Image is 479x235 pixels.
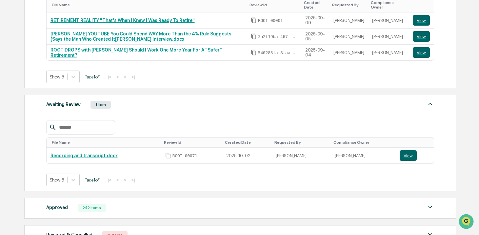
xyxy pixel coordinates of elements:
[65,111,79,116] span: Pylon
[22,57,83,62] div: We're available if you need us!
[414,3,431,7] div: Toggle SortBy
[106,177,113,183] button: |<
[54,83,81,89] span: Attestations
[401,140,431,145] div: Toggle SortBy
[4,93,44,104] a: 🔎Data Lookup
[7,50,18,62] img: 1746055101610-c473b297-6a78-478c-a979-82029cc54cd1
[46,100,81,109] div: Awaiting Review
[48,83,53,89] div: 🗄️
[251,50,257,55] span: Copy Id
[46,203,68,212] div: Approved
[426,100,434,108] img: caret
[50,47,222,58] a: ROOT DROPS with [PERSON_NAME] Should I Work One More Year For A "Safer" Retirement?
[400,150,417,161] button: View
[50,18,195,23] a: RETIREMENT REALITY "That's When I Knew I Was Ready To Retire"
[251,33,257,39] span: Copy Id
[426,203,434,211] img: caret
[258,50,297,55] span: 540283fa-8faa-457a-8dfa-199e6ea518c2
[329,45,368,60] td: [PERSON_NAME]
[301,12,330,29] td: 2025-09-09
[368,29,409,45] td: [PERSON_NAME]
[258,18,283,23] span: ROOT-00001
[331,148,395,163] td: [PERSON_NAME]
[164,140,220,145] div: Toggle SortBy
[111,52,119,60] button: Start new chat
[413,47,430,58] button: View
[413,15,430,26] button: View
[7,14,119,24] p: How can we help?
[368,45,409,60] td: [PERSON_NAME]
[222,148,272,163] td: 2025-10-02
[13,95,41,102] span: Data Lookup
[301,29,330,45] td: 2025-09-05
[4,80,45,92] a: 🖐️Preclearance
[50,153,118,158] a: Recording and transcript.docx
[13,83,42,89] span: Preclearance
[129,177,137,183] button: >|
[78,204,106,212] div: 242 Items
[368,12,409,29] td: [PERSON_NAME]
[249,3,299,7] div: Toggle SortBy
[272,148,331,163] td: [PERSON_NAME]
[304,0,327,10] div: Toggle SortBy
[7,83,12,89] div: 🖐️
[225,140,269,145] div: Toggle SortBy
[172,153,197,159] span: ROOT-00071
[329,12,368,29] td: [PERSON_NAME]
[52,140,159,145] div: Toggle SortBy
[400,150,430,161] a: View
[122,177,129,183] button: >
[274,140,328,145] div: Toggle SortBy
[251,17,257,23] span: Copy Id
[329,29,368,45] td: [PERSON_NAME]
[85,74,101,79] span: Page 1 of 1
[129,74,137,80] button: >|
[114,74,121,80] button: <
[7,96,12,101] div: 🔎
[332,3,366,7] div: Toggle SortBy
[301,45,330,60] td: 2025-09-04
[165,153,171,159] span: Copy Id
[45,80,84,92] a: 🗄️Attestations
[52,3,244,7] div: Toggle SortBy
[371,0,406,10] div: Toggle SortBy
[50,31,231,42] a: [PERSON_NAME] YOUTUBE You Could Spend WAY More Than the 4% Rule Suggests (Says the Man Who Create...
[46,111,79,116] a: Powered byPylon
[333,140,393,145] div: Toggle SortBy
[22,50,108,57] div: Start new chat
[106,74,113,80] button: |<
[413,31,430,42] button: View
[258,34,297,39] span: 3a2f19ba-467f-4641-8b39-0fe5f08842af
[114,177,121,183] button: <
[90,101,111,109] div: 1 Item
[458,213,476,231] iframe: Open customer support
[85,177,101,182] span: Page 1 of 1
[122,74,129,80] button: >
